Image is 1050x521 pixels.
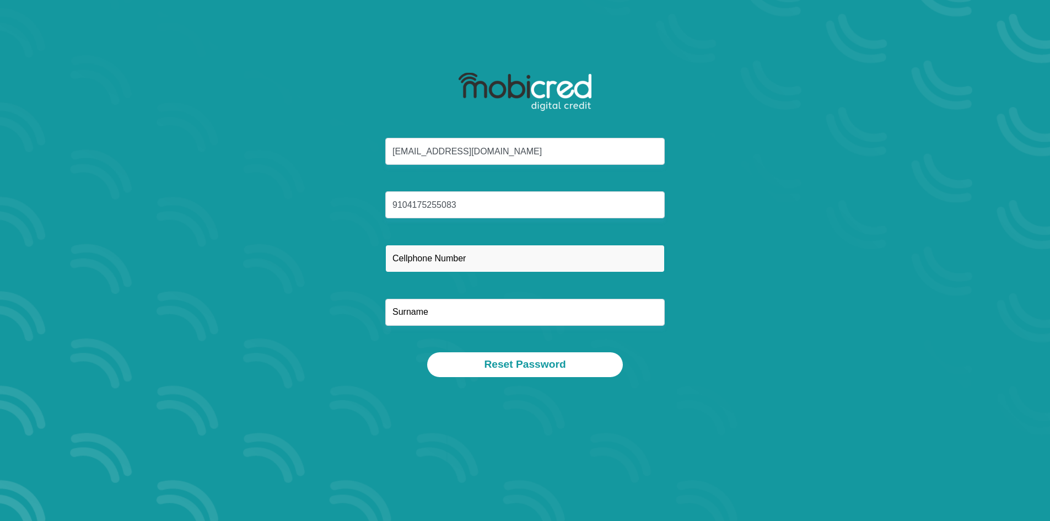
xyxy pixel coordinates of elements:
[459,73,591,111] img: mobicred logo
[427,352,622,377] button: Reset Password
[385,299,665,326] input: Surname
[385,138,665,165] input: Email
[385,245,665,272] input: Cellphone Number
[385,191,665,218] input: ID Number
